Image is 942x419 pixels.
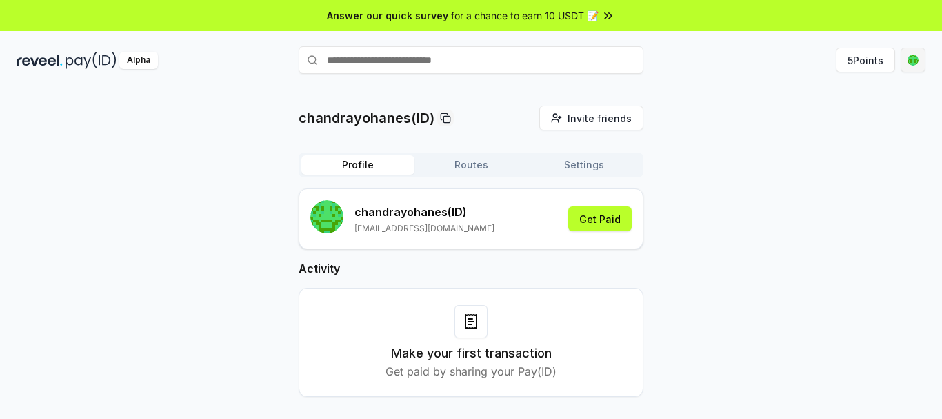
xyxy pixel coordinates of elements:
span: for a chance to earn 10 USDT 📝 [451,8,599,23]
p: [EMAIL_ADDRESS][DOMAIN_NAME] [354,223,494,234]
h3: Make your first transaction [391,344,552,363]
button: 5Points [836,48,895,72]
img: pay_id [66,52,117,69]
img: reveel_dark [17,52,63,69]
span: Answer our quick survey [327,8,448,23]
p: chandrayohanes (ID) [354,204,494,220]
p: chandrayohanes(ID) [299,108,434,128]
button: Profile [301,155,414,175]
span: Invite friends [568,111,632,126]
button: Get Paid [568,206,632,231]
button: Routes [414,155,528,175]
div: Alpha [119,52,158,69]
h2: Activity [299,260,643,277]
p: Get paid by sharing your Pay(ID) [385,363,557,380]
button: Invite friends [539,106,643,130]
button: Settings [528,155,641,175]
